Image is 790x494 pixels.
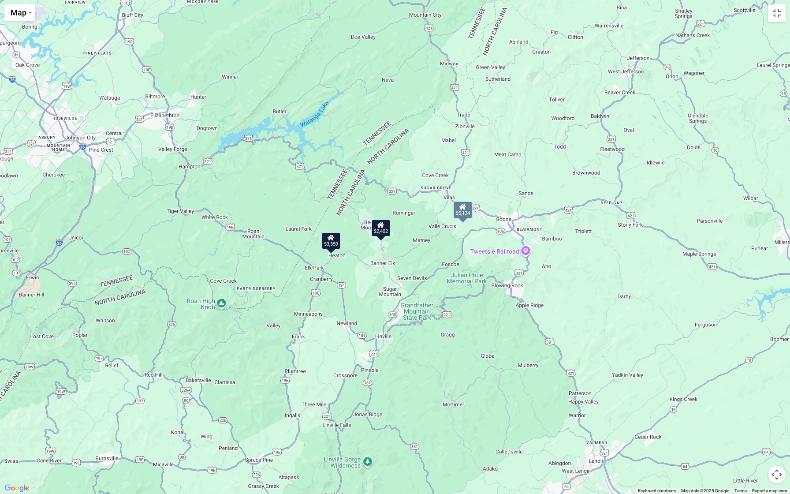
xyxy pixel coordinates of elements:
a: Terms (opens in new tab) [734,488,747,493]
span: Map data ©2025 Google [681,488,729,493]
div: $5,124 [453,201,473,219]
a: Report a map error [752,488,787,493]
button: Keyboard shortcuts [638,488,676,494]
button: Map camera controls [768,466,786,483]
